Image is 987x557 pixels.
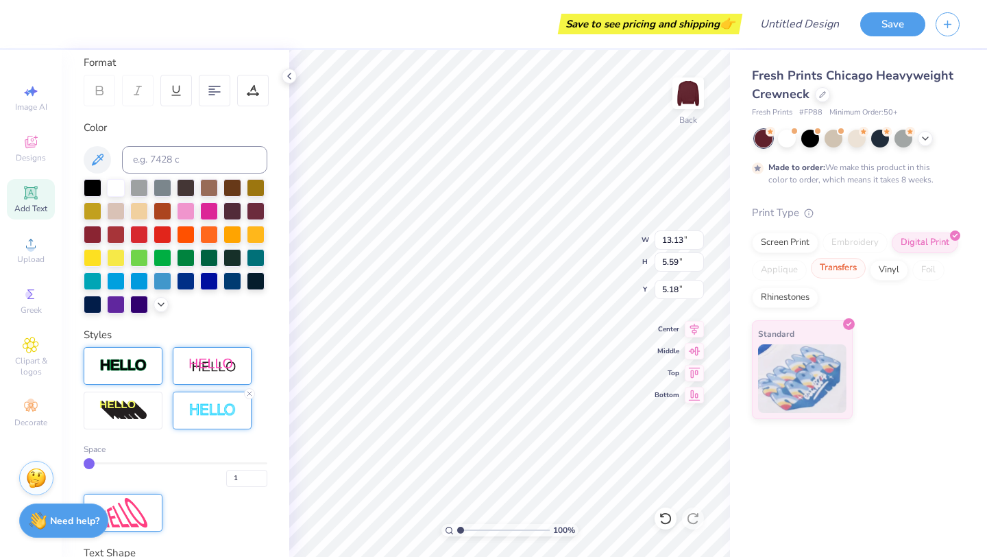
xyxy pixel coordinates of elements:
span: Add Text [14,203,47,214]
span: Fresh Prints Chicago Heavyweight Crewneck [752,67,953,102]
img: Free Distort [99,498,147,528]
img: 3d Illusion [99,400,147,422]
span: Space [84,443,106,455]
span: Image AI [15,102,47,112]
span: 100 % [553,524,575,536]
div: Applique [752,260,807,281]
div: We make this product in this color to order, which means it takes 8 weeks. [768,161,937,186]
div: Screen Print [752,233,818,253]
span: Fresh Prints [752,107,792,119]
span: Minimum Order: 50 + [829,107,898,119]
span: Center [655,324,679,334]
img: Standard [758,344,846,413]
img: Shadow [188,357,236,375]
span: Designs [16,152,46,163]
div: Print Type [752,205,960,221]
div: Styles [84,327,267,343]
div: Rhinestones [752,287,818,308]
strong: Made to order: [768,162,825,173]
span: Decorate [14,417,47,428]
div: Back [679,114,697,126]
span: Greek [21,305,42,316]
span: # FP88 [799,107,822,119]
div: Embroidery [822,233,888,253]
div: Save to see pricing and shipping [561,14,739,34]
span: Clipart & logos [7,355,55,377]
input: Untitled Design [749,10,850,38]
div: Foil [912,260,945,281]
span: Top [655,368,679,378]
img: Back [674,80,702,107]
div: Transfers [811,258,866,278]
span: Standard [758,327,794,341]
span: Upload [17,254,45,265]
div: Format [84,55,269,71]
input: e.g. 7428 c [122,146,267,174]
span: 👉 [720,15,735,32]
span: Bottom [655,390,679,400]
div: Color [84,120,267,136]
div: Digital Print [892,233,958,253]
strong: Need help? [50,514,99,528]
img: Stroke [99,358,147,374]
div: Vinyl [870,260,908,281]
button: Save [860,12,925,36]
span: Middle [655,346,679,356]
img: Negative Space [188,403,236,418]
